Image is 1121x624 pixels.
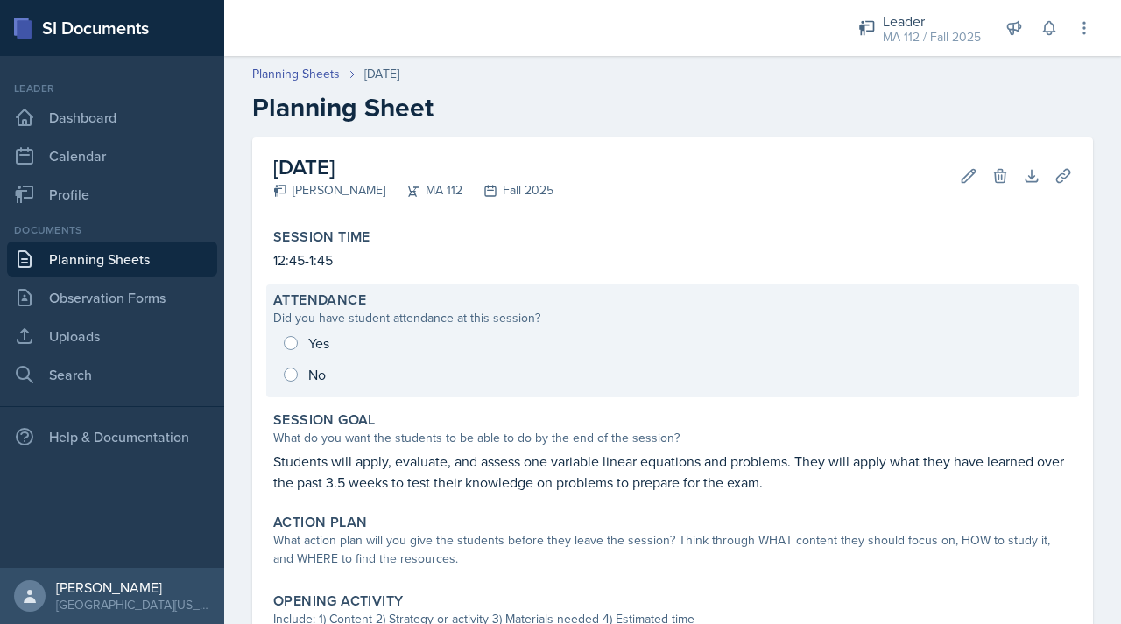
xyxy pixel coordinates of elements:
[7,100,217,135] a: Dashboard
[273,514,367,531] label: Action Plan
[273,451,1072,493] p: Students will apply, evaluate, and assess one variable linear equations and problems. They will a...
[7,138,217,173] a: Calendar
[385,181,462,200] div: MA 112
[56,578,210,596] div: [PERSON_NAME]
[364,65,399,83] div: [DATE]
[273,411,376,429] label: Session Goal
[56,596,210,613] div: [GEOGRAPHIC_DATA][US_STATE] in [GEOGRAPHIC_DATA]
[883,28,981,46] div: MA 112 / Fall 2025
[7,222,217,238] div: Documents
[273,429,1072,447] div: What do you want the students to be able to do by the end of the session?
[7,419,217,454] div: Help & Documentation
[273,309,1072,327] div: Did you have student attendance at this session?
[273,531,1072,568] div: What action plan will you give the students before they leave the session? Think through WHAT con...
[252,92,1093,123] h2: Planning Sheet
[273,181,385,200] div: [PERSON_NAME]
[273,592,403,610] label: Opening Activity
[7,81,217,96] div: Leader
[273,151,553,183] h2: [DATE]
[7,280,217,315] a: Observation Forms
[7,357,217,392] a: Search
[273,291,366,309] label: Attendance
[273,228,370,246] label: Session Time
[7,177,217,212] a: Profile
[273,249,1072,270] p: 12:45-1:45
[7,319,217,354] a: Uploads
[252,65,340,83] a: Planning Sheets
[883,11,981,32] div: Leader
[462,181,553,200] div: Fall 2025
[7,242,217,277] a: Planning Sheets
